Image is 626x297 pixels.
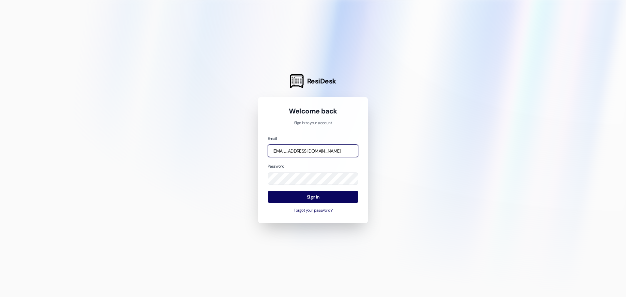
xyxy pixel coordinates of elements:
[268,208,358,214] button: Forgot your password?
[268,191,358,203] button: Sign In
[268,136,277,141] label: Email
[268,107,358,116] h1: Welcome back
[307,77,336,86] span: ResiDesk
[268,120,358,126] p: Sign in to your account
[290,74,304,88] img: ResiDesk Logo
[268,144,358,157] input: name@example.com
[268,164,284,169] label: Password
